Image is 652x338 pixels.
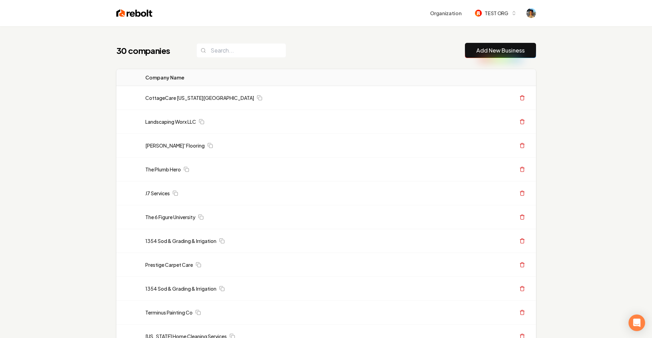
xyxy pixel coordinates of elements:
a: CottageCare [US_STATE][GEOGRAPHIC_DATA] [145,94,254,101]
a: 1354 Sod & Grading & Irrigation [145,237,216,244]
div: Open Intercom Messenger [629,314,645,331]
button: Organization [426,7,465,19]
a: 1354 Sod & Grading & Irrigation [145,285,216,292]
button: Add New Business [465,43,536,58]
h1: 30 companies [116,45,183,56]
th: Company Name [140,69,370,86]
a: [PERSON_NAME]' Flooring [145,142,205,149]
span: TEST ORG [485,10,508,17]
a: The 6 Figure University [145,214,195,220]
a: Landscaping Worx LLC [145,118,196,125]
button: Open user button [526,8,536,18]
input: Search... [196,43,286,58]
a: Terminus Painting Co [145,309,193,316]
a: Add New Business [476,46,525,55]
img: Rebolt Logo [116,8,153,18]
a: J7 Services [145,190,170,197]
img: TEST ORG [475,10,482,17]
img: Aditya Nair [526,8,536,18]
a: Prestige Carpet Care [145,261,193,268]
a: The Plumb Hero [145,166,181,173]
